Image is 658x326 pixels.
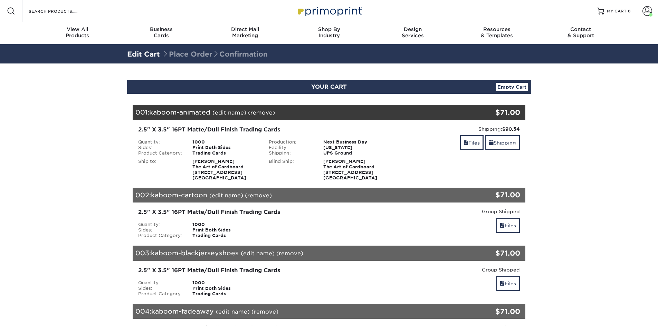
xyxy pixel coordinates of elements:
span: Shop By [287,26,371,32]
span: YOUR CART [311,83,347,90]
div: Trading Cards [187,150,264,156]
div: 2.5" X 3.5" 16PT Matte/Dull Finish Trading Cards [138,208,389,216]
a: (edit name) [241,250,275,257]
div: Quantity: [133,222,188,227]
div: 003: [133,246,460,261]
a: Empty Cart [496,83,528,91]
img: Primoprint [295,3,364,18]
div: & Support [539,26,623,39]
div: $71.00 [460,248,521,258]
span: kaboom-blackjerseyshoes [151,249,239,257]
strong: [PERSON_NAME] The Art of Cardboard [STREET_ADDRESS] [GEOGRAPHIC_DATA] [323,159,377,180]
span: kaboom-cartoon [151,191,207,199]
div: UPS Ground [318,150,394,156]
div: Print Both Sides [187,286,264,291]
div: Product Category: [133,291,188,297]
a: Contact& Support [539,22,623,44]
div: $71.00 [460,107,521,118]
a: BusinessCards [119,22,203,44]
div: Product Category: [133,150,188,156]
div: Sides: [133,227,188,233]
span: View All [36,26,120,32]
a: Files [496,276,520,291]
div: 1000 [187,280,264,286]
div: & Templates [455,26,539,39]
a: (edit name) [212,109,246,116]
div: Services [371,26,455,39]
a: (edit name) [216,308,250,315]
div: Production: [264,139,318,145]
a: Files [460,135,484,150]
span: Direct Mail [203,26,287,32]
span: kaboom-fadeaway [151,307,214,315]
span: Contact [539,26,623,32]
strong: [PERSON_NAME] The Art of Cardboard [STREET_ADDRESS] [GEOGRAPHIC_DATA] [192,159,246,180]
div: Group Shipped [400,266,520,273]
span: files [500,281,505,286]
span: Design [371,26,455,32]
div: $71.00 [460,306,521,317]
div: Print Both Sides [187,145,264,150]
div: Trading Cards [187,233,264,238]
div: Quantity: [133,280,188,286]
div: Next Business Day [318,139,394,145]
div: 004: [133,304,460,319]
div: Sides: [133,286,188,291]
a: (remove) [251,308,278,315]
a: (remove) [276,250,303,257]
a: Shipping [485,135,520,150]
a: Files [496,218,520,233]
a: Direct MailMarketing [203,22,287,44]
span: 8 [628,9,630,13]
a: Resources& Templates [455,22,539,44]
div: Cards [119,26,203,39]
span: files [500,223,505,228]
input: SEARCH PRODUCTS..... [28,7,95,15]
div: Group Shipped [400,208,520,215]
div: 001: [133,105,460,120]
a: (remove) [248,109,275,116]
strong: $90.34 [502,126,520,132]
div: Shipping: [264,150,318,156]
div: Print Both Sides [187,227,264,233]
span: Business [119,26,203,32]
div: 2.5" X 3.5" 16PT Matte/Dull Finish Trading Cards [138,266,389,275]
div: 2.5" X 3.5" 16PT Matte/Dull Finish Trading Cards [138,126,389,134]
div: Trading Cards [187,291,264,297]
a: (remove) [245,192,272,199]
div: Products [36,26,120,39]
a: View AllProducts [36,22,120,44]
div: 002: [133,188,460,203]
div: Marketing [203,26,287,39]
a: Shop ByIndustry [287,22,371,44]
a: DesignServices [371,22,455,44]
span: files [464,140,468,146]
div: Shipping: [400,126,520,132]
div: $71.00 [460,190,521,200]
span: shipping [489,140,494,146]
div: Ship to: [133,159,188,181]
div: Blind Ship: [264,159,318,181]
span: Place Order Confirmation [162,50,268,58]
span: MY CART [607,8,627,14]
a: Edit Cart [127,50,160,58]
div: 1000 [187,139,264,145]
div: Sides: [133,145,188,150]
a: (edit name) [209,192,243,199]
div: Quantity: [133,139,188,145]
div: Product Category: [133,233,188,238]
div: 1000 [187,222,264,227]
div: [US_STATE] [318,145,394,150]
div: Industry [287,26,371,39]
span: kaboom-animated [149,108,210,116]
div: Facility: [264,145,318,150]
span: Resources [455,26,539,32]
